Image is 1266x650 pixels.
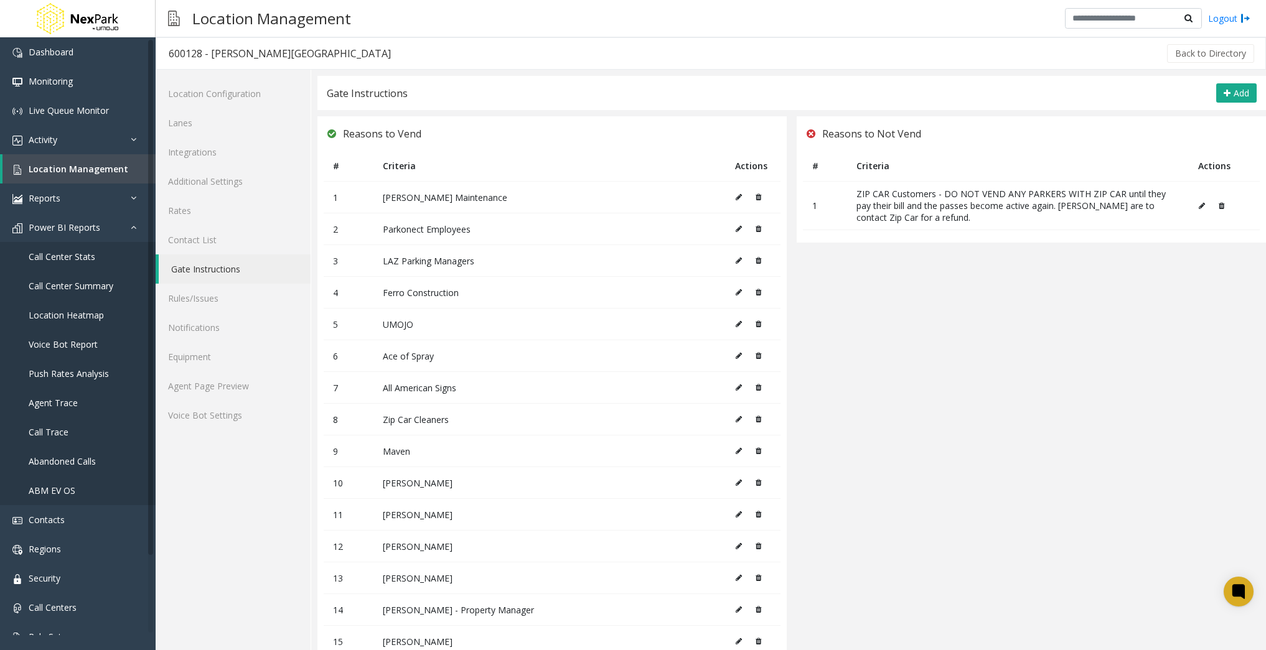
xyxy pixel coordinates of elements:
[373,562,726,594] td: [PERSON_NAME]
[373,213,726,245] td: Parkonect Employees
[29,280,113,292] span: Call Center Summary
[324,182,373,213] td: 1
[29,221,100,233] span: Power BI Reports
[29,397,78,409] span: Agent Trace
[12,194,22,204] img: 'icon'
[156,225,311,254] a: Contact List
[327,126,337,142] img: check
[324,594,373,626] td: 14
[1216,83,1257,103] button: Add
[12,165,22,175] img: 'icon'
[1167,44,1254,63] button: Back to Directory
[822,126,921,142] span: Reasons to Not Vend
[29,631,66,643] span: Rule Sets
[12,48,22,58] img: 'icon'
[324,213,373,245] td: 2
[373,467,726,499] td: [PERSON_NAME]
[324,562,373,594] td: 13
[324,340,373,372] td: 6
[1189,151,1260,182] th: Actions
[373,435,726,467] td: Maven
[168,3,180,34] img: pageIcon
[373,245,726,277] td: LAZ Parking Managers
[324,467,373,499] td: 10
[156,108,311,137] a: Lanes
[12,136,22,146] img: 'icon'
[1208,12,1250,25] a: Logout
[803,182,848,230] td: 1
[156,79,311,108] a: Location Configuration
[803,151,848,182] th: #
[29,368,109,379] span: Push Rates Analysis
[343,126,421,142] span: Reasons to Vend
[156,137,311,167] a: Integrations
[29,514,65,526] span: Contacts
[156,284,311,313] a: Rules/Issues
[324,277,373,309] td: 4
[324,151,373,182] th: #
[324,404,373,435] td: 8
[29,543,61,555] span: Regions
[159,254,311,284] a: Gate Instructions
[373,531,726,562] td: [PERSON_NAME]
[324,309,373,340] td: 5
[29,134,57,146] span: Activity
[29,601,77,613] span: Call Centers
[373,182,726,213] td: [PERSON_NAME] Maintenance
[373,594,726,626] td: [PERSON_NAME] - Property Manager
[12,603,22,613] img: 'icon'
[1234,87,1249,99] span: Add
[29,426,68,438] span: Call Trace
[186,3,357,34] h3: Location Management
[1240,12,1250,25] img: logout
[29,75,73,87] span: Monitoring
[29,455,96,467] span: Abandoned Calls
[29,46,73,58] span: Dashboard
[12,516,22,526] img: 'icon'
[12,574,22,584] img: 'icon'
[847,182,1189,230] td: ZIP CAR Customers - DO NOT VEND ANY PARKERS WITH ZIP CAR until they pay their bill and the passes...
[373,372,726,404] td: All American Signs
[726,151,781,182] th: Actions
[373,340,726,372] td: Ace of Spray
[373,277,726,309] td: Ferro Construction
[324,499,373,531] td: 11
[373,309,726,340] td: UMOJO
[169,45,391,62] div: 600128 - [PERSON_NAME][GEOGRAPHIC_DATA]
[29,104,109,116] span: Live Queue Monitor
[12,545,22,555] img: 'icon'
[29,485,75,496] span: ABM EV OS
[12,223,22,233] img: 'icon'
[847,151,1189,182] th: Criteria
[29,163,128,175] span: Location Management
[156,313,311,342] a: Notifications
[29,192,60,204] span: Reports
[156,167,311,196] a: Additional Settings
[156,401,311,430] a: Voice Bot Settings
[2,154,156,183] a: Location Management
[324,245,373,277] td: 3
[806,126,816,142] img: close
[156,371,311,401] a: Agent Page Preview
[156,342,311,371] a: Equipment
[29,338,98,350] span: Voice Bot Report
[327,85,408,101] div: Gate Instructions
[373,151,726,182] th: Criteria
[373,404,726,435] td: Zip Car Cleaners
[12,633,22,643] img: 'icon'
[324,372,373,404] td: 7
[324,435,373,467] td: 9
[29,309,104,321] span: Location Heatmap
[12,106,22,116] img: 'icon'
[12,77,22,87] img: 'icon'
[324,531,373,562] td: 12
[156,196,311,225] a: Rates
[29,251,95,262] span: Call Center Stats
[29,572,60,584] span: Security
[373,499,726,531] td: [PERSON_NAME]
